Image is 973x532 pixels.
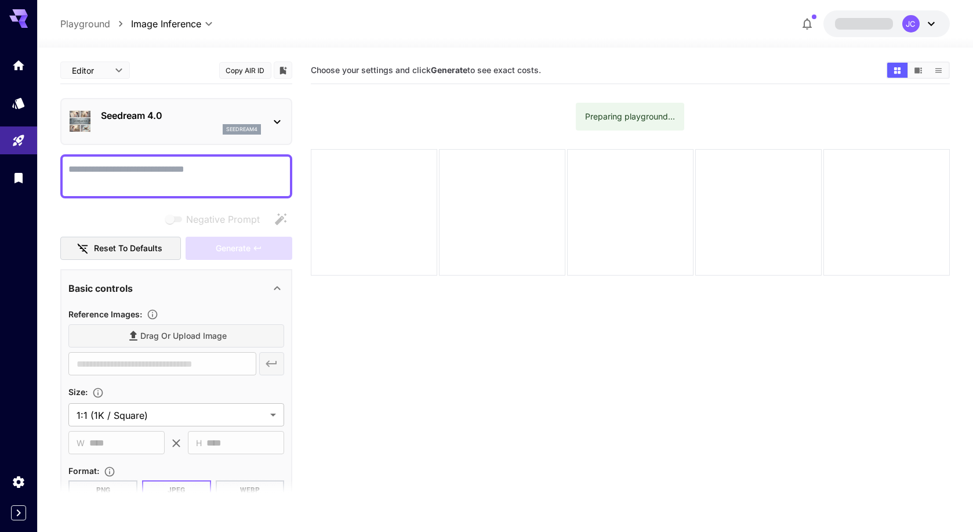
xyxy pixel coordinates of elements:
div: Library [12,171,26,185]
span: Image Inference [131,17,201,31]
p: Basic controls [68,281,133,295]
div: Playground [12,133,26,148]
div: Show media in grid viewShow media in video viewShow media in list view [886,61,950,79]
div: Settings [12,475,26,489]
button: Show media in list view [928,63,949,78]
p: Seedream 4.0 [101,108,261,122]
span: Negative Prompt [186,212,260,226]
span: Choose your settings and click to see exact costs. [311,65,541,75]
div: Models [12,96,26,110]
span: W [77,436,85,450]
div: JC [902,15,920,32]
div: Preparing playground... [585,106,675,127]
button: Show media in video view [908,63,928,78]
span: H [196,436,202,450]
span: 1:1 (1K / Square) [77,408,266,422]
span: Negative prompts are not compatible with the selected model. [163,212,269,226]
span: Reference Images : [68,309,142,319]
button: Choose the file format for the output image. [99,466,120,477]
a: Playground [60,17,110,31]
p: seedream4 [226,125,257,133]
button: Upload a reference image to guide the result. This is needed for Image-to-Image or Inpainting. Su... [142,309,163,320]
div: Basic controls [68,274,284,302]
span: Format : [68,466,99,476]
b: Generate [431,65,467,75]
button: JC [823,10,950,37]
button: Expand sidebar [11,505,26,520]
span: Editor [72,64,108,77]
button: Copy AIR ID [219,62,271,79]
div: Home [12,58,26,73]
button: Reset to defaults [60,237,181,260]
button: Adjust the dimensions of the generated image by specifying its width and height in pixels, or sel... [88,387,108,399]
span: Size : [68,387,88,397]
nav: breadcrumb [60,17,131,31]
div: Seedream 4.0seedream4 [68,104,284,139]
button: Add to library [278,63,288,77]
button: Show media in grid view [887,63,907,78]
